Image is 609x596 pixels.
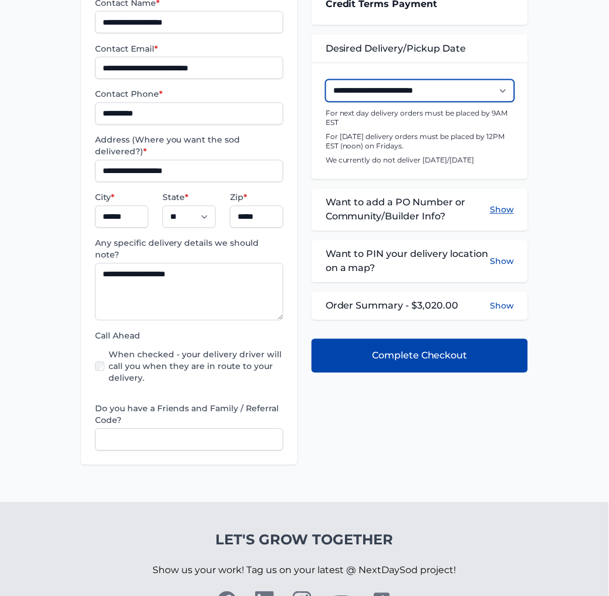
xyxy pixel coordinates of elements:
span: Want to add a PO Number or Community/Builder Info? [326,196,490,224]
label: City [95,192,148,204]
h4: Let's Grow Together [153,531,456,550]
label: Address (Where you want the sod delivered?) [95,134,283,158]
label: Contact Phone [95,89,283,100]
button: Show [490,196,514,224]
button: Complete Checkout [312,339,528,373]
span: Complete Checkout [372,349,468,363]
label: Call Ahead [95,330,283,342]
p: We currently do not deliver [DATE]/[DATE] [326,156,514,165]
button: Show [490,248,514,276]
label: Contact Email [95,43,283,55]
span: Want to PIN your delivery location on a map? [326,248,490,276]
label: Zip [230,192,283,204]
button: Show [490,300,514,312]
p: For [DATE] delivery orders must be placed by 12PM EST (noon) on Fridays. [326,133,514,151]
label: State [163,192,216,204]
label: When checked - your delivery driver will call you when they are in route to your delivery. [109,349,283,384]
div: Desired Delivery/Pickup Date [312,35,528,63]
p: Show us your work! Tag us on your latest @ NextDaySod project! [153,550,456,592]
p: For next day delivery orders must be placed by 9AM EST [326,109,514,128]
span: Order Summary - $3,020.00 [326,299,459,313]
label: Any specific delivery details we should note? [95,238,283,261]
label: Do you have a Friends and Family / Referral Code? [95,403,283,426]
